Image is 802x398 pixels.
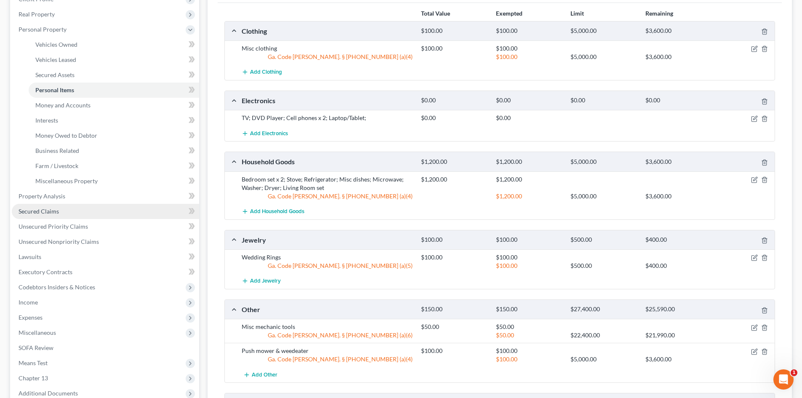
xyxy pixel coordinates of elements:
[237,323,417,331] div: Misc mechanic tools
[566,158,641,166] div: $5,000.00
[641,236,716,244] div: $400.00
[417,96,491,104] div: $0.00
[566,305,641,313] div: $27,400.00
[252,371,277,378] span: Add Other
[19,253,41,260] span: Lawsuits
[492,192,566,200] div: $1,200.00
[35,162,78,169] span: Farm / Livestock
[237,347,417,355] div: Push mower & weedeater
[35,102,91,109] span: Money and Accounts
[641,192,716,200] div: $3,600.00
[19,299,38,306] span: Income
[35,86,74,93] span: Personal Items
[492,114,566,122] div: $0.00
[417,158,491,166] div: $1,200.00
[417,347,491,355] div: $100.00
[29,158,199,174] a: Farm / Livestock
[19,192,65,200] span: Property Analysis
[19,208,59,215] span: Secured Claims
[492,236,566,244] div: $100.00
[19,238,99,245] span: Unsecured Nonpriority Claims
[29,67,199,83] a: Secured Assets
[496,10,522,17] strong: Exempted
[250,69,282,76] span: Add Clothing
[35,132,97,139] span: Money Owed to Debtor
[19,390,78,397] span: Additional Documents
[566,192,641,200] div: $5,000.00
[492,347,566,355] div: $100.00
[242,64,282,80] button: Add Clothing
[12,249,199,264] a: Lawsuits
[19,314,43,321] span: Expenses
[19,11,55,18] span: Real Property
[641,331,716,339] div: $21,990.00
[237,157,417,166] div: Household Goods
[237,44,417,53] div: Misc clothing
[19,329,56,336] span: Miscellaneous
[35,117,58,124] span: Interests
[492,323,566,331] div: $50.00
[641,262,716,270] div: $400.00
[492,355,566,363] div: $100.00
[35,147,79,154] span: Business Related
[237,235,417,244] div: Jewelry
[492,96,566,104] div: $0.00
[566,53,641,61] div: $5,000.00
[566,262,641,270] div: $500.00
[417,323,491,331] div: $50.00
[242,204,304,219] button: Add Household Goods
[237,262,417,270] div: Ga. Code [PERSON_NAME]. § [PHONE_NUMBER] (a)(5)
[250,208,304,215] span: Add Household Goods
[492,331,566,339] div: $50.00
[19,223,88,230] span: Unsecured Priority Claims
[237,53,417,61] div: Ga. Code [PERSON_NAME]. § [PHONE_NUMBER] (a)(4)
[417,27,491,35] div: $100.00
[29,128,199,143] a: Money Owed to Debtor
[12,264,199,280] a: Executory Contracts
[645,10,673,17] strong: Remaining
[237,331,417,339] div: Ga. Code [PERSON_NAME]. § [PHONE_NUMBER] (a)(6)
[492,175,566,184] div: $1,200.00
[417,236,491,244] div: $100.00
[12,204,199,219] a: Secured Claims
[237,305,417,314] div: Other
[12,340,199,355] a: SOFA Review
[242,367,279,382] button: Add Other
[35,41,77,48] span: Vehicles Owned
[641,53,716,61] div: $3,600.00
[19,374,48,382] span: Chapter 13
[641,27,716,35] div: $3,600.00
[641,158,716,166] div: $3,600.00
[237,192,417,200] div: Ga. Code [PERSON_NAME]. § [PHONE_NUMBER] (a)(4)
[19,26,67,33] span: Personal Property
[242,273,281,289] button: Add Jewelry
[237,114,417,122] div: TV; DVD Player; Cell phones x 2; Laptop/Tablet;
[492,53,566,61] div: $100.00
[492,253,566,262] div: $100.00
[19,359,48,366] span: Means Test
[19,344,53,351] span: SOFA Review
[237,27,417,35] div: Clothing
[417,114,491,122] div: $0.00
[566,236,641,244] div: $500.00
[566,331,641,339] div: $22,400.00
[250,130,288,137] span: Add Electronics
[12,234,199,249] a: Unsecured Nonpriority Claims
[29,113,199,128] a: Interests
[417,253,491,262] div: $100.00
[417,44,491,53] div: $100.00
[237,96,417,105] div: Electronics
[641,355,716,363] div: $3,600.00
[12,189,199,204] a: Property Analysis
[237,175,417,192] div: Bedroom set x 2; Stove; Refrigerator; Misc dishes; Microwave; Washer; Dryer; Living Room set
[641,96,716,104] div: $0.00
[29,98,199,113] a: Money and Accounts
[492,158,566,166] div: $1,200.00
[29,52,199,67] a: Vehicles Leased
[29,83,199,98] a: Personal Items
[19,283,95,291] span: Codebtors Insiders & Notices
[570,10,584,17] strong: Limit
[492,27,566,35] div: $100.00
[250,278,281,285] span: Add Jewelry
[791,369,797,376] span: 1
